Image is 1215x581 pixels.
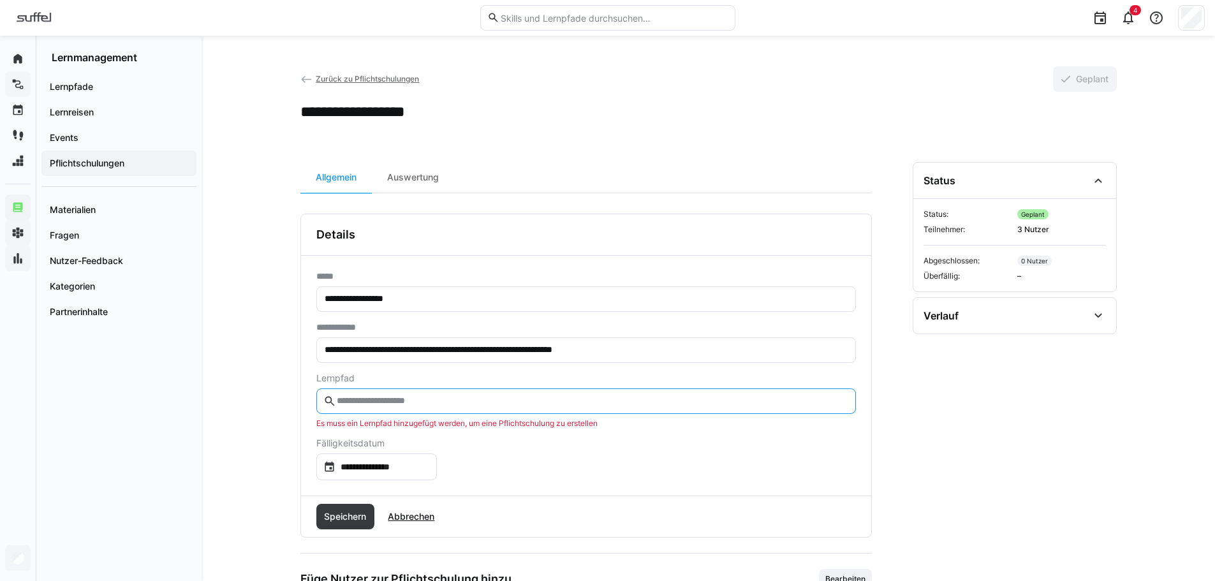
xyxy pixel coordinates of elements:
span: 4 [1133,6,1137,14]
span: Lernpfad [316,373,856,383]
span: Abgeschlossen: [924,256,1012,266]
span: Abbrechen [386,510,436,523]
a: Zurück zu Pflichtschulungen [300,74,420,84]
div: 0 Nutzer [1017,256,1052,266]
div: Allgemein [300,162,372,193]
button: Speichern [316,504,375,529]
span: Zurück zu Pflichtschulungen [316,74,419,84]
div: Geplant [1017,209,1049,219]
div: Verlauf [924,309,959,322]
button: Geplant [1053,66,1117,92]
span: Geplant [1074,73,1110,85]
div: Auswertung [372,162,454,193]
span: Überfällig: [924,271,1012,281]
span: – [1017,271,1106,281]
span: Es muss ein Lernpfad hinzugefügt werden, um eine Pflichtschulung zu erstellen [316,419,856,428]
span: Teilnehmer: [924,224,1012,235]
span: 3 Nutzer [1017,224,1106,235]
input: Skills und Lernpfade durchsuchen… [499,12,728,24]
span: Status: [924,209,1012,219]
button: Abbrechen [379,504,443,529]
div: Status [924,174,955,187]
span: Fälligkeitsdatum [316,438,856,448]
span: Speichern [322,510,368,523]
h3: Details [316,228,355,242]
